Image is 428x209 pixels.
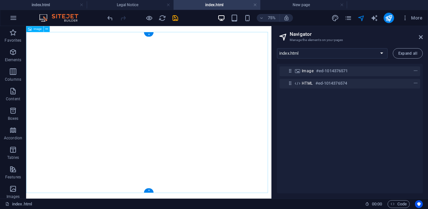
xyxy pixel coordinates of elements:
p: Content [6,96,20,102]
div: + [144,188,153,193]
div: + [144,32,153,37]
button: undo [106,14,114,22]
p: Tables [7,155,19,160]
button: Usercentrics [415,200,423,208]
span: 00 00 [372,200,382,208]
a: Click to cancel selection. Double-click to open Pages [5,200,32,208]
span: Image [34,28,42,31]
h6: #ed-1014376571 [316,67,348,75]
button: design [331,14,339,22]
i: AI Writer [371,14,378,22]
span: Expand all [398,51,417,55]
button: context-menu [412,79,419,87]
h2: Navigator [290,31,423,37]
span: HTML [302,81,313,86]
h4: index.html [174,1,260,8]
p: Images [7,194,20,199]
i: Undo: Delete elements (Ctrl+Z) [106,14,114,22]
p: Accordion [4,135,22,141]
p: Favorites [5,38,21,43]
i: On resize automatically adjust zoom level to fit chosen device. [283,15,289,21]
button: reload [158,14,166,22]
i: Reload page [159,14,166,22]
button: text_generator [371,14,378,22]
h3: Manage the elements on your pages [290,37,410,43]
h4: Legal Notice [87,1,174,8]
button: publish [384,13,394,23]
p: Boxes [8,116,19,121]
p: Elements [5,57,22,63]
i: Publish [385,14,392,22]
h6: #ed-1014376574 [315,79,347,87]
button: navigator [358,14,365,22]
span: Code [390,200,407,208]
span: : [376,202,377,206]
span: More [402,15,422,21]
button: save [171,14,179,22]
button: 75% [257,14,280,22]
button: More [399,13,425,23]
p: Features [5,174,21,180]
button: context-menu [412,67,419,75]
i: Navigator [358,14,365,22]
i: Pages (Ctrl+Alt+S) [344,14,352,22]
i: Design (Ctrl+Alt+Y) [331,14,339,22]
button: pages [344,14,352,22]
h6: 75% [267,14,277,22]
span: Image [302,68,313,74]
button: Click here to leave preview mode and continue editing [145,14,153,22]
h4: New page [260,1,347,8]
button: Expand all [393,48,423,59]
i: Save (Ctrl+S) [172,14,179,22]
p: Columns [5,77,21,82]
button: Code [388,200,410,208]
img: Editor Logo [38,14,86,22]
h6: Session time [365,200,382,208]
